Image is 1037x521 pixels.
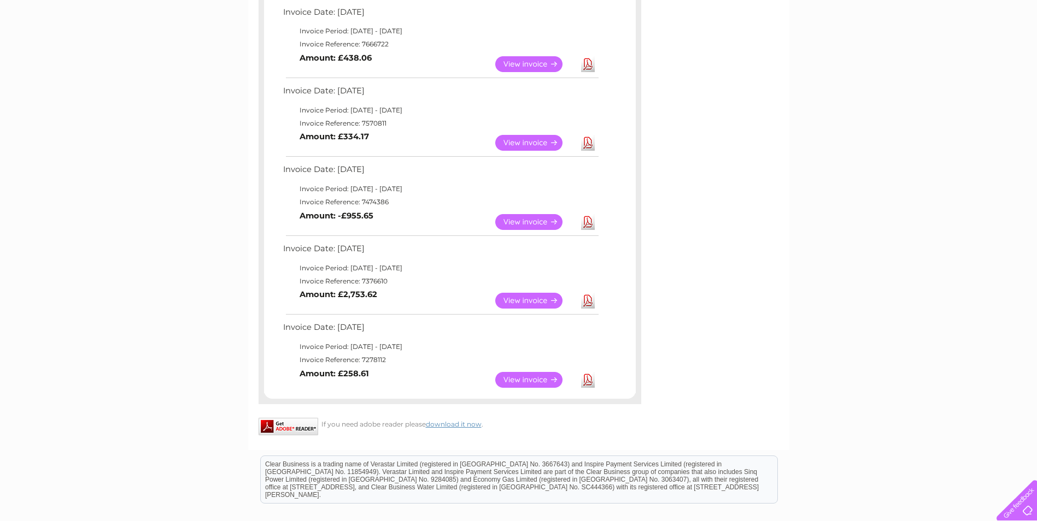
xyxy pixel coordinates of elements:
[300,53,372,63] b: Amount: £438.06
[280,182,600,196] td: Invoice Period: [DATE] - [DATE]
[261,6,777,53] div: Clear Business is a trading name of Verastar Limited (registered in [GEOGRAPHIC_DATA] No. 3667643...
[280,38,600,51] td: Invoice Reference: 7666722
[495,214,576,230] a: View
[280,196,600,209] td: Invoice Reference: 7474386
[581,135,595,151] a: Download
[872,46,896,55] a: Energy
[259,418,641,428] div: If you need adobe reader please .
[426,420,482,428] a: download it now
[280,117,600,130] td: Invoice Reference: 7570811
[903,46,935,55] a: Telecoms
[495,372,576,388] a: View
[581,56,595,72] a: Download
[495,293,576,309] a: View
[280,162,600,182] td: Invoice Date: [DATE]
[581,372,595,388] a: Download
[300,289,377,299] b: Amount: £2,753.62
[300,132,369,141] b: Amount: £334.17
[495,135,576,151] a: View
[300,369,369,378] b: Amount: £258.61
[280,5,600,25] td: Invoice Date: [DATE]
[964,46,991,55] a: Contact
[280,353,600,366] td: Invoice Reference: 7278112
[581,293,595,309] a: Download
[1001,46,1027,55] a: Log out
[36,28,92,62] img: logo.png
[280,320,600,340] td: Invoice Date: [DATE]
[280,275,600,288] td: Invoice Reference: 7376610
[280,84,600,104] td: Invoice Date: [DATE]
[300,211,373,221] b: Amount: -£955.65
[581,214,595,230] a: Download
[495,56,576,72] a: View
[845,46,865,55] a: Water
[942,46,958,55] a: Blog
[280,340,600,353] td: Invoice Period: [DATE] - [DATE]
[280,241,600,262] td: Invoice Date: [DATE]
[280,104,600,117] td: Invoice Period: [DATE] - [DATE]
[831,5,906,19] a: 0333 014 3131
[280,262,600,275] td: Invoice Period: [DATE] - [DATE]
[280,25,600,38] td: Invoice Period: [DATE] - [DATE]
